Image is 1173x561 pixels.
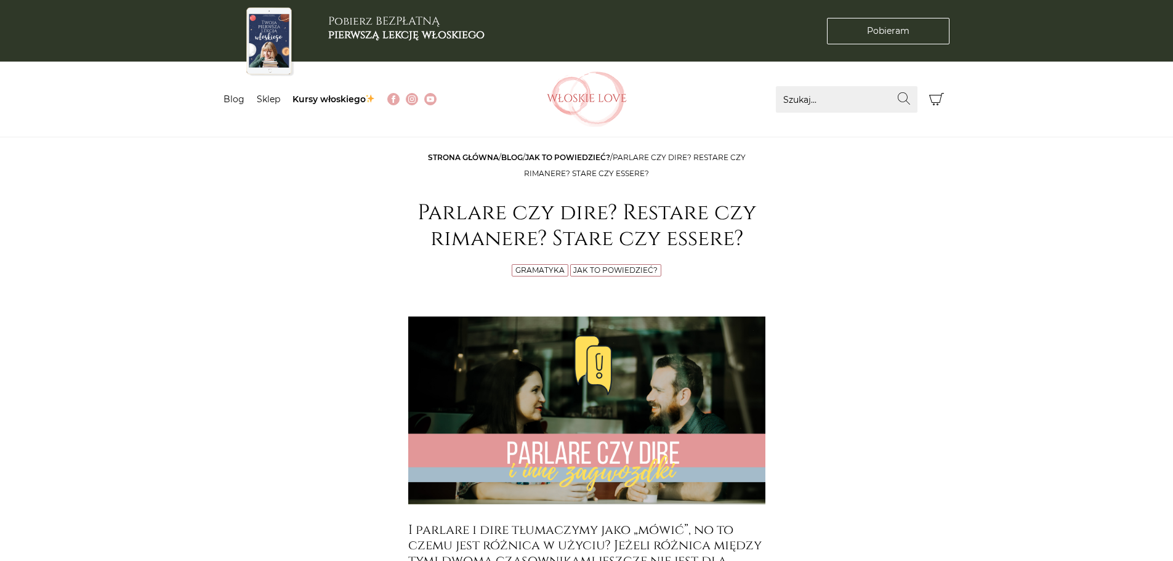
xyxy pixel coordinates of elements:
[428,153,499,162] a: Strona główna
[328,27,485,42] b: pierwszą lekcję włoskiego
[867,25,909,38] span: Pobieram
[827,18,949,44] a: Pobieram
[408,200,765,252] h1: Parlare czy dire? Restare czy rimanere? Stare czy essere?
[328,15,485,41] h3: Pobierz BEZPŁATNĄ
[501,153,523,162] a: Blog
[924,86,950,113] button: Koszyk
[525,153,610,162] a: Jak to powiedzieć?
[776,86,917,113] input: Szukaj...
[366,94,374,103] img: ✨
[515,265,565,275] a: Gramatyka
[524,153,746,178] span: Parlare czy dire? Restare czy rimanere? Stare czy essere?
[428,153,746,178] span: / / /
[257,94,280,105] a: Sklep
[573,265,658,275] a: Jak to powiedzieć?
[224,94,244,105] a: Blog
[292,94,376,105] a: Kursy włoskiego
[547,71,627,127] img: Włoskielove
